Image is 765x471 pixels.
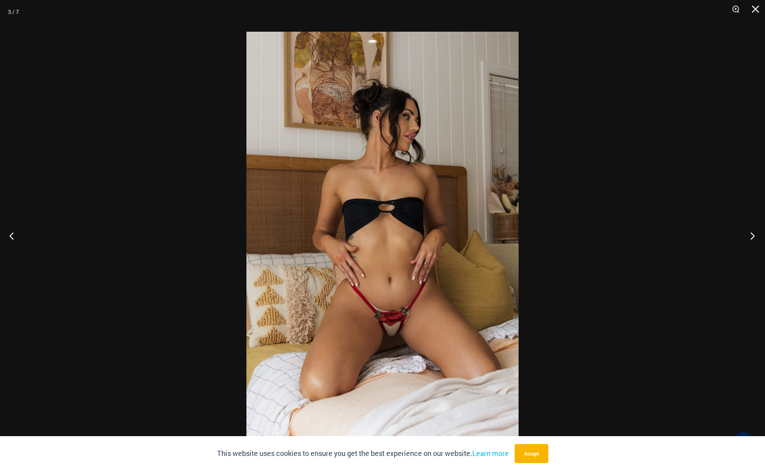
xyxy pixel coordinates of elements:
[515,444,548,463] button: Accept
[246,32,519,440] img: Carla Red 6002 Bottom 02
[735,216,765,256] button: Next
[8,6,19,18] div: 3 / 7
[472,448,509,458] a: Learn more
[217,448,509,460] p: This website uses cookies to ensure you get the best experience on our website.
